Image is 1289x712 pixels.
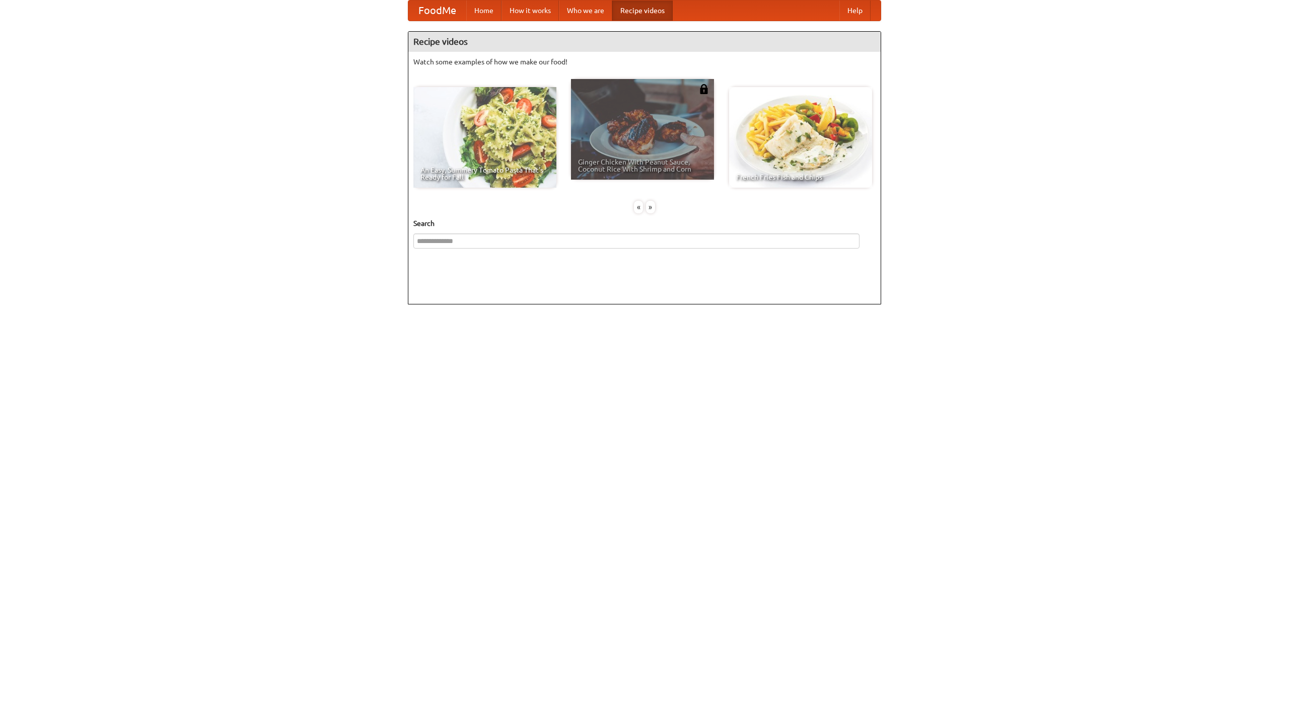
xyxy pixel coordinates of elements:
[466,1,502,21] a: Home
[408,32,881,52] h4: Recipe videos
[413,57,876,67] p: Watch some examples of how we make our food!
[408,1,466,21] a: FoodMe
[699,84,709,94] img: 483408.png
[413,218,876,228] h5: Search
[646,201,655,213] div: »
[420,167,549,181] span: An Easy, Summery Tomato Pasta That's Ready for Fall
[729,87,872,188] a: French Fries Fish and Chips
[736,174,865,181] span: French Fries Fish and Chips
[839,1,871,21] a: Help
[559,1,612,21] a: Who we are
[502,1,559,21] a: How it works
[634,201,643,213] div: «
[413,87,556,188] a: An Easy, Summery Tomato Pasta That's Ready for Fall
[612,1,673,21] a: Recipe videos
